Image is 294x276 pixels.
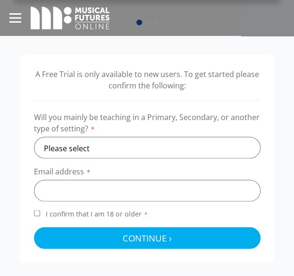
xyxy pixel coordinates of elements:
span: Continue › [123,232,172,243]
label: Will you mainly be teaching in a Primary, Secondary, or another type of setting? [34,112,260,137]
label: Email address [34,166,260,180]
input: I confirm that I am 18 or older* [34,210,40,216]
span: I confirm that I am 18 or older [44,209,150,218]
button: Continue › [34,227,260,249]
p: A Free Trial is only available to new users. To get started please confirm the following: [34,69,260,91]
